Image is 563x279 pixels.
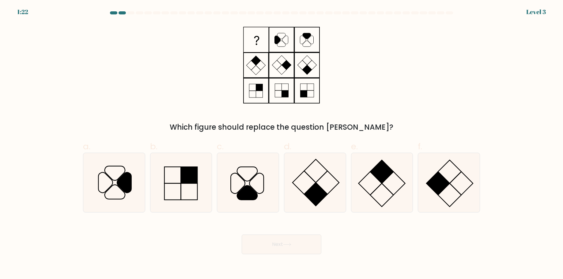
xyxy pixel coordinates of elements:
[17,7,28,17] div: 1:22
[217,140,224,152] span: c.
[150,140,157,152] span: b.
[242,235,321,254] button: Next
[351,140,358,152] span: e.
[526,7,546,17] div: Level 3
[418,140,422,152] span: f.
[83,140,90,152] span: a.
[87,122,476,133] div: Which figure should replace the question [PERSON_NAME]?
[284,140,291,152] span: d.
